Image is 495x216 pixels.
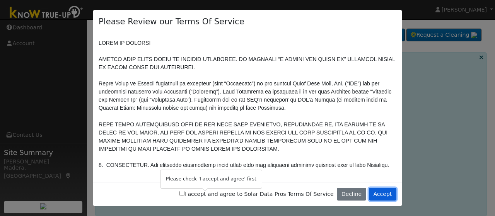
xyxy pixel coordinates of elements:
input: I accept and agree to Solar Data Pros Terms Of Service [179,191,184,196]
button: Decline [337,188,366,201]
div: Please check 'I accept and agree' first [160,170,262,188]
h4: Please Review our Terms Of Service [99,15,244,28]
label: I accept and agree to Solar Data Pros Terms Of Service [179,190,334,198]
button: Accept [369,188,396,201]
